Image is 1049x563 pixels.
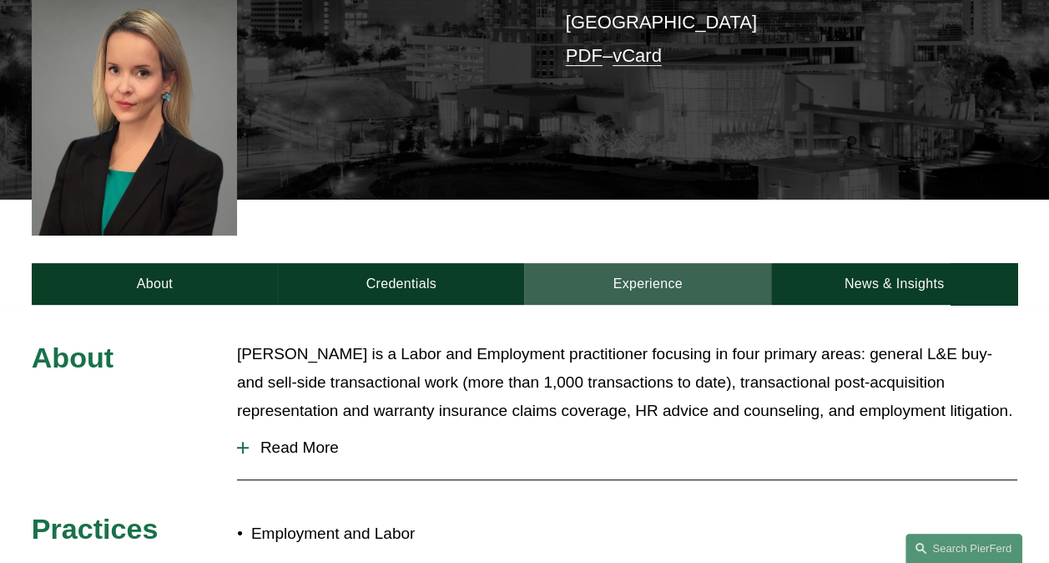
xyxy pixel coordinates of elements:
[566,45,603,66] a: PDF
[249,439,1017,457] span: Read More
[237,426,1017,469] button: Read More
[32,263,278,306] a: About
[237,340,1017,426] p: [PERSON_NAME] is a Labor and Employment practitioner focusing in four primary areas: general L&E ...
[905,534,1022,563] a: Search this site
[32,513,159,545] span: Practices
[613,45,662,66] a: vCard
[524,263,770,306] a: Experience
[771,263,1017,306] a: News & Insights
[278,263,524,306] a: Credentials
[251,520,525,548] p: Employment and Labor
[32,342,113,373] span: About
